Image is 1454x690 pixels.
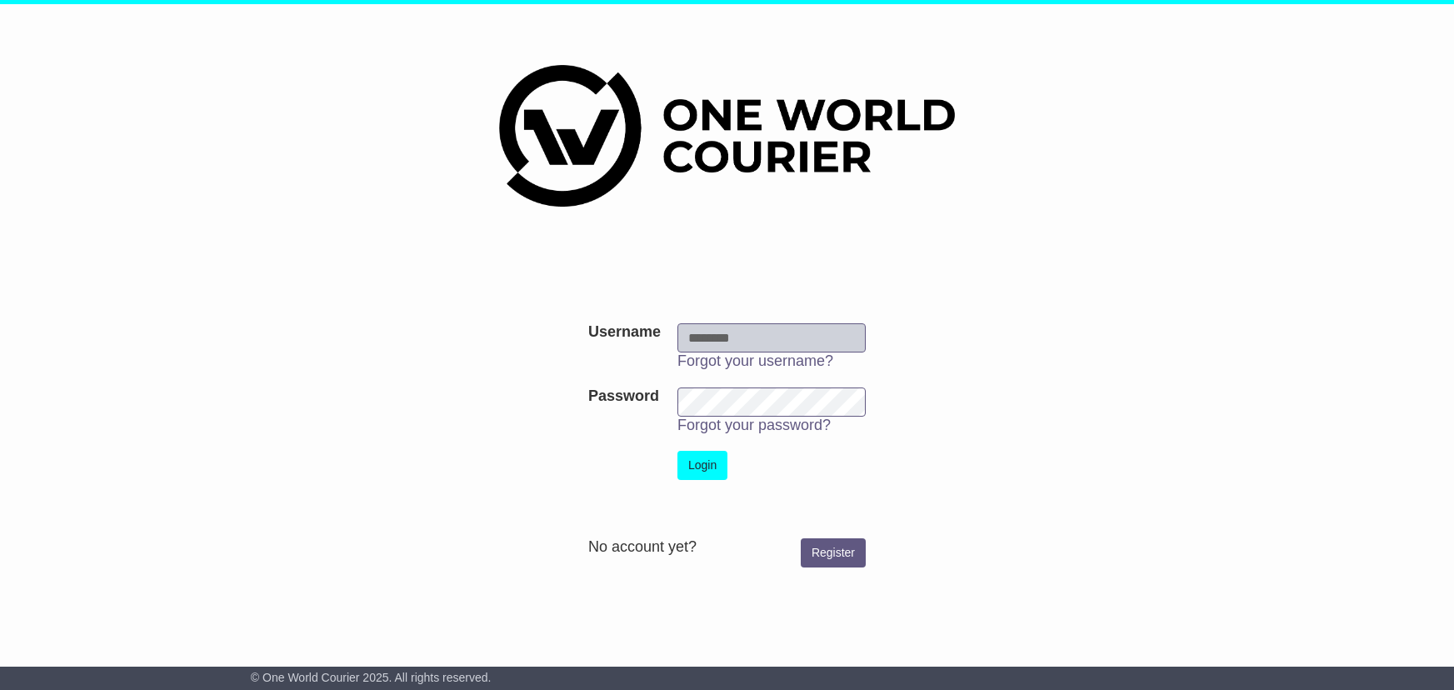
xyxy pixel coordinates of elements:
img: One World [499,65,954,207]
span: © One World Courier 2025. All rights reserved. [251,671,492,684]
div: No account yet? [588,538,866,557]
button: Login [677,451,727,480]
label: Password [588,387,659,406]
a: Forgot your password? [677,417,831,433]
label: Username [588,323,661,342]
a: Forgot your username? [677,352,833,369]
a: Register [801,538,866,567]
